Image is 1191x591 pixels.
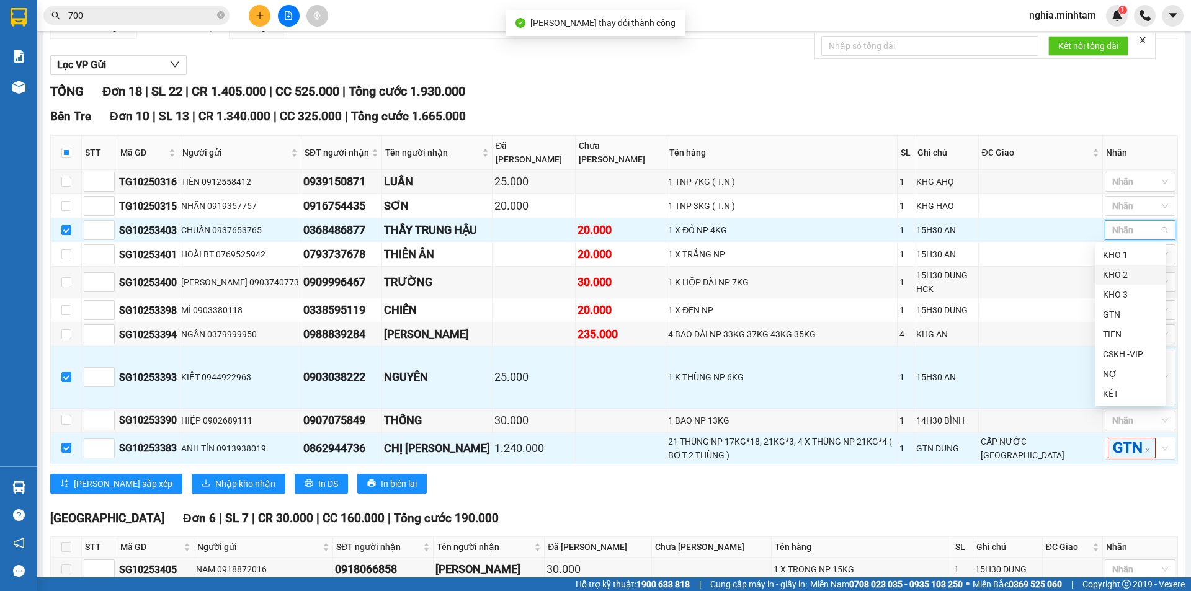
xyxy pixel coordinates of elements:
div: TG10250315 [119,198,177,214]
span: | [316,511,319,525]
div: 15H30 AN [916,223,976,237]
span: | [219,511,222,525]
td: LUÂN [382,170,493,194]
span: In DS [318,477,338,491]
th: Ghi chú [914,136,979,170]
span: question-circle [13,509,25,521]
span: | [274,109,277,123]
div: CẤP NƯỚC [GEOGRAPHIC_DATA] [981,435,1100,462]
td: SG10253400 [117,267,179,298]
div: 21 THÙNG NP 17KG*18, 21KG*3, 4 X THÙNG NP 21KG*4 ( BỚT 2 THÙNG ) [668,435,895,462]
span: Người gửi [197,540,320,554]
div: Nhãn [1106,540,1174,554]
span: | [269,84,272,99]
span: 1 [1120,6,1125,14]
span: Cung cấp máy in - giấy in: [710,577,807,591]
span: Tên người nhận [385,146,480,159]
div: 25.000 [494,173,573,190]
button: printerIn DS [295,474,348,494]
span: SL 13 [159,109,189,123]
span: CC 525.000 [275,84,339,99]
span: Tổng cước 1.930.000 [349,84,465,99]
div: NGÂN 0379999950 [181,327,299,341]
span: plus [256,11,264,20]
div: [PERSON_NAME] [384,326,490,343]
div: TG10250316 [119,174,177,190]
span: SĐT người nhận [305,146,369,159]
div: NỢ [1103,367,1159,381]
span: ĐC Giao [982,146,1090,159]
img: logo-vxr [11,8,27,27]
span: Lọc VP Gửi [57,57,106,73]
span: SĐT người nhận [336,540,421,554]
span: file-add [284,11,293,20]
span: notification [13,537,25,549]
td: 0988839284 [301,322,382,347]
td: 0903038222 [301,347,382,408]
button: sort-ascending[PERSON_NAME] sắp xếp [50,474,182,494]
div: MÌ 0903380118 [181,303,299,317]
span: down [170,60,180,69]
div: THIÊN ÂN [384,246,490,263]
div: NỢ [1095,364,1166,384]
td: SG10253394 [117,322,179,347]
div: THẦY TRUNG HẬU [384,221,490,239]
td: TG10250315 [117,194,179,218]
span: Nhận: [81,11,110,24]
th: Đã [PERSON_NAME] [545,537,652,558]
div: 0338595119 [303,301,380,319]
div: ANH TÍN 0913938019 [181,442,299,455]
span: TỔNG [50,84,84,99]
td: 0862944736 [301,433,382,464]
span: Kết nối tổng đài [1058,39,1118,53]
th: Chưa [PERSON_NAME] [576,136,666,170]
div: SG10253394 [119,327,177,342]
div: SG10253400 [119,275,177,290]
div: GTN DUNG [916,442,976,455]
span: [PERSON_NAME] sắp xếp [74,477,172,491]
div: 15H30 DUNG HCK [916,269,976,296]
span: printer [367,479,376,489]
span: Người gửi [182,146,288,159]
div: 1 X TRONG NP 15KG [774,562,950,576]
div: KÉT [1095,384,1166,404]
div: TIEN [1103,327,1159,341]
span: copyright [1122,580,1131,589]
div: 0368486877 [303,221,380,239]
div: Bến Tre [11,11,72,40]
div: 235.000 [578,326,664,343]
div: CHÚ TUẤN NX [11,40,72,70]
strong: 0708 023 035 - 0935 103 250 [849,579,963,589]
div: TIEN [1095,324,1166,344]
img: phone-icon [1140,10,1151,21]
span: Mã GD [120,540,181,554]
span: Gửi: [11,12,30,25]
span: message [13,565,25,577]
td: THIÊN ÂN [382,242,493,267]
span: aim [313,11,321,20]
td: CHIẾN [382,298,493,322]
button: aim [306,5,328,27]
span: | [345,109,348,123]
div: SG10253405 [119,562,192,577]
div: 1 [899,175,912,189]
span: download [202,479,210,489]
div: CSKH -VIP [1103,347,1159,361]
span: ⚪️ [966,582,970,587]
div: 4 BAO DÀI NP 33KG 37KG 43KG 35KG [668,327,895,341]
div: 1 [899,247,912,261]
span: CC 325.000 [280,109,342,123]
th: SL [952,537,973,558]
span: In biên lai [381,477,417,491]
input: Tìm tên, số ĐT hoặc mã đơn [68,9,215,22]
div: KHO 2 [1103,268,1159,282]
strong: 0369 525 060 [1009,579,1062,589]
span: CC 160.000 [323,511,385,525]
div: 1 [899,414,912,427]
button: plus [249,5,270,27]
td: THỐNG [382,409,493,433]
button: caret-down [1162,5,1184,27]
div: TRƯỜNG [384,273,490,291]
button: Kết nối tổng đài [1048,36,1128,56]
th: STT [82,136,117,170]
